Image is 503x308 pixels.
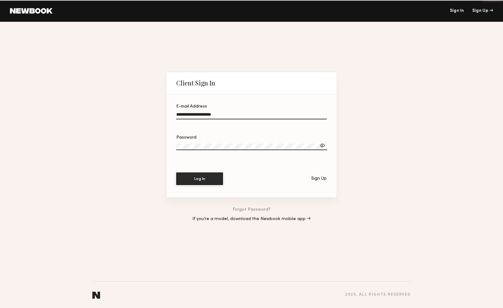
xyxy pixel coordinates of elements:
input: E-mail Address [176,112,327,119]
div: E-mail Address [176,104,327,109]
div: 2025 , all rights reserved [345,293,411,297]
div: Client Sign In [176,79,215,87]
a: Sign In [450,9,464,13]
div: Sign Up [472,9,493,13]
input: Password [176,144,327,150]
a: Forgot Password? [233,208,270,212]
a: If you’re a model, download the Newbook mobile app → [192,217,311,221]
div: Sign Up [311,177,327,181]
div: Password [176,136,327,140]
button: Log In [176,172,223,185]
